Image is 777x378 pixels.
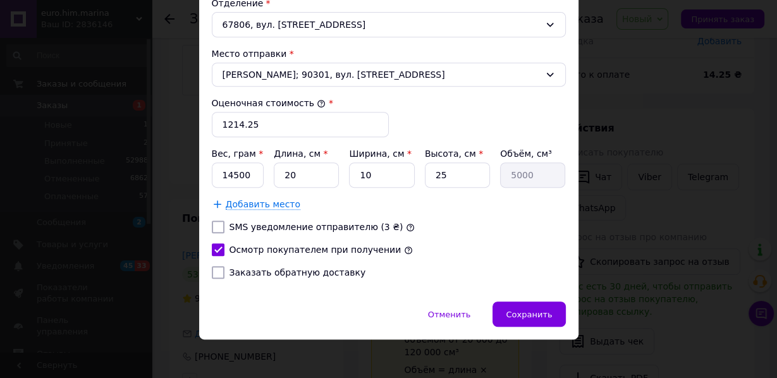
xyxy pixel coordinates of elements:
[223,68,540,81] span: [PERSON_NAME]; 90301, вул. [STREET_ADDRESS]
[506,310,552,319] span: Сохранить
[212,47,566,60] div: Место отправки
[425,149,483,159] label: Высота, см
[212,12,566,37] div: 67806, вул. [STREET_ADDRESS]
[428,310,471,319] span: Отменить
[500,147,565,160] div: Объём, см³
[226,199,301,210] span: Добавить место
[212,149,264,159] label: Вес, грам
[229,222,403,232] label: SMS уведомление отправителю (3 ₴)
[349,149,411,159] label: Ширина, см
[229,267,366,277] label: Заказать обратную доставку
[274,149,327,159] label: Длина, см
[229,245,401,255] label: Осмотр покупателем при получении
[212,98,326,108] label: Оценочная стоимость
